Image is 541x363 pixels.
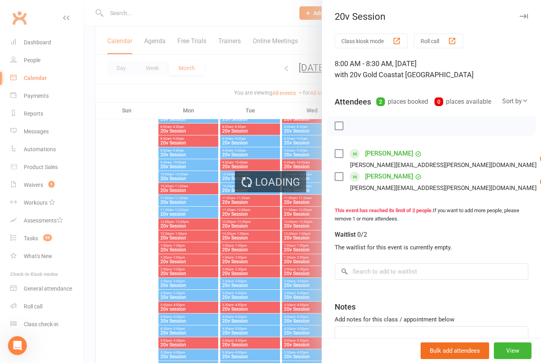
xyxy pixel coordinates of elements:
[335,58,528,80] div: 8:00 AM - 8:30 AM, [DATE]
[8,336,27,355] iframe: Intercom live chat
[335,301,356,312] div: Notes
[50,259,57,266] button: Start recording
[7,243,152,256] textarea: Message…
[6,46,152,127] div: Emily says…
[16,55,29,68] img: Profile image for Emily
[376,96,428,107] div: places booked
[38,4,90,10] h1: [PERSON_NAME]
[350,183,537,193] div: [PERSON_NAME][EMAIL_ADDRESS][PERSON_NAME][DOMAIN_NAME]
[5,3,20,18] button: go back
[397,70,474,79] span: at [GEOGRAPHIC_DATA]
[322,11,541,22] div: 20v Session
[335,96,371,107] div: Attendees
[38,10,73,18] p: Active [DATE]
[335,229,367,240] div: Waitlist
[376,97,385,106] div: 2
[421,342,489,359] button: Bulk add attendees
[414,34,463,48] button: Roll call
[25,259,31,266] button: Emoji picker
[335,207,433,213] strong: This event has reached its limit of 2 people.
[335,70,397,79] span: with 20v Gold Coast
[136,256,149,269] button: Send a message…
[502,96,528,106] div: Sort by
[365,170,413,183] a: [PERSON_NAME]
[6,46,152,118] div: Profile image for Emily[PERSON_NAME]from Clubworx
[494,342,531,359] button: View
[124,3,139,18] button: Home
[139,3,153,17] div: Close
[350,160,537,170] div: [PERSON_NAME][EMAIL_ADDRESS][PERSON_NAME][DOMAIN_NAME]
[335,243,528,252] div: The waitlist for this event is currently empty.
[35,59,78,65] span: [PERSON_NAME]
[335,207,528,223] div: If you want to add more people, please remove 1 or more attendees.
[365,147,413,160] a: [PERSON_NAME]
[434,96,491,107] div: places available
[434,97,443,106] div: 0
[78,59,116,65] span: from Clubworx
[12,259,19,266] button: Upload attachment
[38,259,44,266] button: Gif picker
[23,4,35,17] img: Profile image for Emily
[335,263,528,280] input: Search to add to waitlist
[335,34,408,48] button: Class kiosk mode
[335,315,528,324] div: Add notes for this class / appointment below
[357,229,367,240] div: 0/2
